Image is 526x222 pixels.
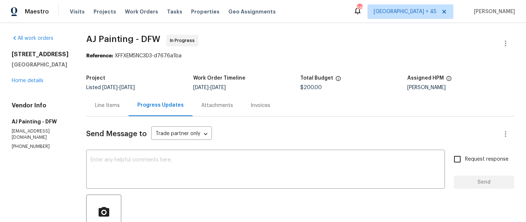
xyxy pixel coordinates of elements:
[86,85,135,90] span: Listed
[102,85,135,90] span: -
[407,85,514,90] div: [PERSON_NAME]
[12,51,69,58] h2: [STREET_ADDRESS]
[12,118,69,125] h5: AJ Painting - DFW
[86,53,113,58] b: Reference:
[251,102,270,109] div: Invoices
[94,8,116,15] span: Projects
[167,9,182,14] span: Tasks
[137,102,184,109] div: Progress Updates
[471,8,515,15] span: [PERSON_NAME]
[151,128,212,140] div: Trade partner only
[193,85,226,90] span: -
[357,4,362,12] div: 689
[95,102,120,109] div: Line Items
[12,61,69,68] h5: [GEOGRAPHIC_DATA]
[12,143,69,150] p: [PHONE_NUMBER]
[12,78,43,83] a: Home details
[335,76,341,85] span: The total cost of line items that have been proposed by Opendoor. This sum includes line items th...
[86,52,514,60] div: XFFXEM5NC3D3-d7676a1ba
[119,85,135,90] span: [DATE]
[12,102,69,109] h4: Vendor Info
[25,8,49,15] span: Maestro
[300,85,322,90] span: $200.00
[228,8,276,15] span: Geo Assignments
[70,8,85,15] span: Visits
[374,8,437,15] span: [GEOGRAPHIC_DATA] + 45
[407,76,444,81] h5: Assigned HPM
[12,128,69,141] p: [EMAIL_ADDRESS][DOMAIN_NAME]
[193,85,209,90] span: [DATE]
[170,37,198,44] span: In Progress
[465,156,508,163] span: Request response
[12,36,53,41] a: All work orders
[446,76,452,85] span: The hpm assigned to this work order.
[201,102,233,109] div: Attachments
[86,76,105,81] h5: Project
[86,35,160,43] span: AJ Painting - DFW
[300,76,333,81] h5: Total Budget
[193,76,245,81] h5: Work Order Timeline
[102,85,118,90] span: [DATE]
[191,8,220,15] span: Properties
[125,8,158,15] span: Work Orders
[210,85,226,90] span: [DATE]
[86,130,147,138] span: Send Message to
